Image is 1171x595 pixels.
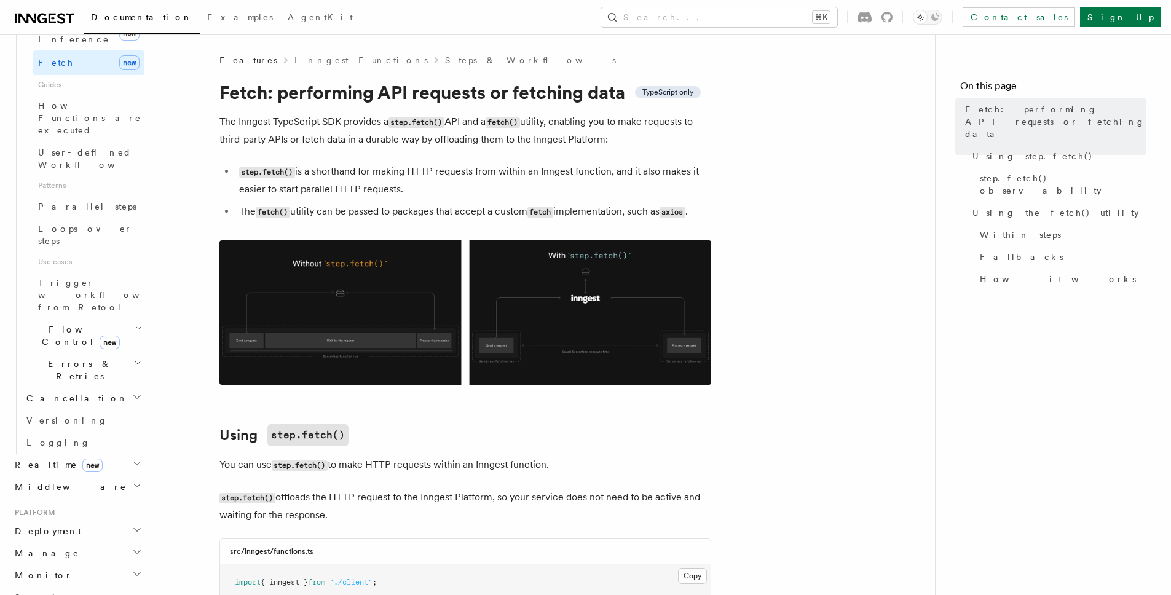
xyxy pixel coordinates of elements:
button: Middleware [10,476,144,498]
span: { inngest } [261,578,308,586]
code: axios [660,207,685,218]
button: Search...⌘K [601,7,837,27]
span: "./client" [329,578,373,586]
span: Realtime [10,459,103,471]
span: Fetch [38,58,74,68]
code: step.fetch() [272,460,328,471]
span: Fetch: performing API requests or fetching data [965,103,1146,140]
kbd: ⌘K [813,11,830,23]
span: Platform [10,508,55,518]
span: Versioning [26,416,108,425]
button: Errors & Retries [22,353,144,387]
button: Manage [10,542,144,564]
span: Monitor [10,569,73,581]
button: Monitor [10,564,144,586]
span: How it works [980,273,1136,285]
span: Cancellation [22,392,128,404]
code: step.fetch() [388,117,444,128]
span: AgentKit [288,12,353,22]
h4: On this page [960,79,1146,98]
a: Loops over steps [33,218,144,252]
li: is a shorthand for making HTTP requests from within an Inngest function, and it also makes it eas... [235,163,711,198]
span: Guides [33,75,144,95]
span: Use cases [33,252,144,272]
a: How it works [975,268,1146,290]
span: Errors & Retries [22,358,133,382]
span: Using step.fetch() [972,150,1093,162]
a: User-defined Workflows [33,141,144,176]
span: ; [373,578,377,586]
span: Deployment [10,525,81,537]
span: new [82,459,103,472]
span: new [100,336,120,349]
p: You can use to make HTTP requests within an Inngest function. [219,456,711,474]
span: Examples [207,12,273,22]
a: Logging [22,431,144,454]
a: Inngest Functions [294,54,428,66]
a: Within steps [975,224,1146,246]
button: Toggle dark mode [913,10,942,25]
a: Steps & Workflows [445,54,616,66]
span: step.fetch() observability [980,172,1146,197]
code: step.fetch() [267,424,349,446]
a: Sign Up [1080,7,1161,27]
span: new [119,55,140,70]
code: fetch() [486,117,520,128]
span: Parallel steps [38,202,136,211]
a: Parallel steps [33,195,144,218]
span: Middleware [10,481,127,493]
a: AgentKit [280,4,360,33]
a: Examples [200,4,280,33]
span: import [235,578,261,586]
h1: Fetch: performing API requests or fetching data [219,81,711,103]
a: Usingstep.fetch() [219,424,349,446]
span: Manage [10,547,79,559]
button: Realtimenew [10,454,144,476]
code: step.fetch() [219,493,275,503]
img: Using Fetch offloads the HTTP request to the Inngest Platform [219,240,711,385]
a: Fetch: performing API requests or fetching data [960,98,1146,145]
span: Using the fetch() utility [972,207,1139,219]
code: step.fetch() [239,167,295,178]
p: The Inngest TypeScript SDK provides a API and a utility, enabling you to make requests to third-p... [219,113,711,148]
button: Flow Controlnew [22,318,144,353]
button: Deployment [10,520,144,542]
a: Documentation [84,4,200,34]
span: Trigger workflows from Retool [38,278,173,312]
span: Patterns [33,176,144,195]
a: Contact sales [963,7,1075,27]
p: offloads the HTTP request to the Inngest Platform, so your service does not need to be active and... [219,489,711,524]
span: Features [219,54,277,66]
a: Using step.fetch() [968,145,1146,167]
code: fetch [527,207,553,218]
span: Within steps [980,229,1061,241]
a: step.fetch() observability [975,167,1146,202]
span: User-defined Workflows [38,148,149,170]
span: Logging [26,438,90,447]
a: Versioning [22,409,144,431]
button: Cancellation [22,387,144,409]
button: Copy [678,568,707,584]
span: How Functions are executed [38,101,141,135]
a: Fetchnew [33,50,144,75]
span: Fallbacks [980,251,1063,263]
a: Using the fetch() utility [968,202,1146,224]
span: from [308,578,325,586]
code: fetch() [256,207,290,218]
span: Documentation [91,12,192,22]
a: Trigger workflows from Retool [33,272,144,318]
a: How Functions are executed [33,95,144,141]
h3: src/inngest/functions.ts [230,546,313,556]
li: The utility can be passed to packages that accept a custom implementation, such as . [235,203,711,221]
a: Fallbacks [975,246,1146,268]
span: Flow Control [22,323,135,348]
span: Loops over steps [38,224,132,246]
span: TypeScript only [642,87,693,97]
